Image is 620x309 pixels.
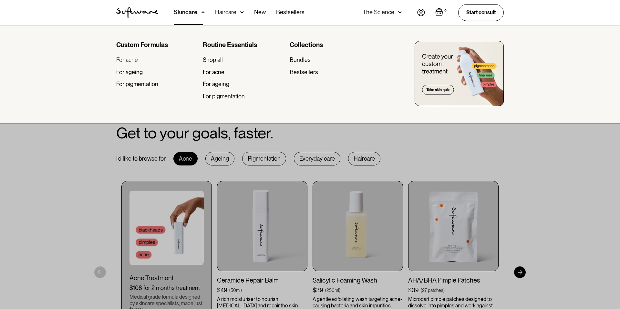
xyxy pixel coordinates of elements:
[203,93,284,100] a: For pigmentation
[174,9,197,15] div: Skincare
[290,56,311,64] div: Bundles
[203,81,284,88] a: For ageing
[290,69,318,76] div: Bestsellers
[203,69,284,76] a: For acne
[398,9,402,15] img: arrow down
[116,69,198,76] a: For ageing
[116,41,198,49] div: Custom Formulas
[290,41,371,49] div: Collections
[203,41,284,49] div: Routine Essentials
[290,56,371,64] a: Bundles
[415,41,504,106] img: create you custom treatment bottle
[458,4,504,21] a: Start consult
[116,81,198,88] a: For pigmentation
[290,69,371,76] a: Bestsellers
[203,69,224,76] div: For acne
[116,7,158,18] a: home
[203,56,223,64] div: Shop all
[240,9,244,15] img: arrow down
[116,56,138,64] div: For acne
[203,81,229,88] div: For ageing
[443,8,448,14] div: 0
[203,56,284,64] a: Shop all
[363,9,394,15] div: The Science
[215,9,236,15] div: Haircare
[116,81,158,88] div: For pigmentation
[116,7,158,18] img: Software Logo
[203,93,245,100] div: For pigmentation
[116,69,143,76] div: For ageing
[435,8,448,17] a: Open empty cart
[116,56,198,64] a: For acne
[201,9,205,15] img: arrow down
